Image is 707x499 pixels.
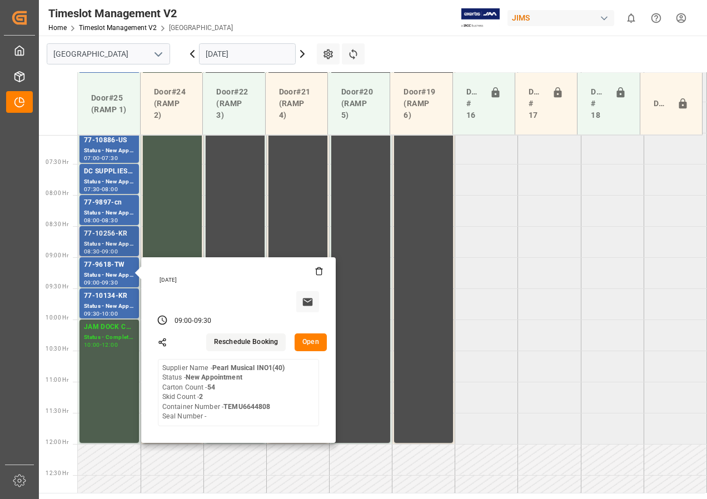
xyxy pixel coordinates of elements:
[47,43,170,64] input: Type to search/select
[100,280,102,285] div: -
[223,403,270,411] b: TEMU6644808
[207,383,215,391] b: 54
[84,177,135,187] div: Status - New Appointment
[79,24,157,32] a: Timeslot Management V2
[100,156,102,161] div: -
[507,10,614,26] div: JIMS
[100,342,102,347] div: -
[84,187,100,192] div: 07:30
[649,93,673,114] div: Door#23
[619,6,644,31] button: show 0 new notifications
[524,82,547,126] div: Doors # 17
[295,333,327,351] button: Open
[84,228,135,239] div: 77-10256-KR
[102,249,118,254] div: 09:00
[102,311,118,316] div: 10:00
[84,239,135,249] div: Status - New Appointment
[275,82,318,126] div: Door#21 (RAMP 4)
[84,249,100,254] div: 08:30
[84,280,100,285] div: 09:00
[46,439,68,445] span: 12:00 Hr
[150,46,166,63] button: open menu
[46,315,68,321] span: 10:00 Hr
[462,82,485,126] div: Doors # 16
[100,218,102,223] div: -
[46,221,68,227] span: 08:30 Hr
[84,302,135,311] div: Status - New Appointment
[84,260,135,271] div: 77-9618-TW
[162,363,285,422] div: Supplier Name - Status - Carton Count - Skid Count - Container Number - Seal Number -
[84,218,100,223] div: 08:00
[199,393,203,401] b: 2
[175,316,192,326] div: 09:00
[84,333,135,342] div: Status - Completed
[84,135,135,146] div: 77-10886-US
[507,7,619,28] button: JIMS
[84,146,135,156] div: Status - New Appointment
[192,316,193,326] div: -
[199,43,296,64] input: DD-MM-YYYY
[100,187,102,192] div: -
[100,249,102,254] div: -
[337,82,381,126] div: Door#20 (RAMP 5)
[84,291,135,302] div: 77-10134-KR
[102,187,118,192] div: 08:00
[46,159,68,165] span: 07:30 Hr
[150,82,193,126] div: Door#24 (RAMP 2)
[102,342,118,347] div: 12:00
[102,156,118,161] div: 07:30
[48,5,233,22] div: Timeslot Management V2
[84,311,100,316] div: 09:30
[46,408,68,414] span: 11:30 Hr
[194,316,212,326] div: 09:30
[206,333,286,351] button: Reschedule Booking
[46,470,68,476] span: 12:30 Hr
[46,283,68,290] span: 09:30 Hr
[102,280,118,285] div: 09:30
[87,88,131,120] div: Door#25 (RAMP 1)
[84,208,135,218] div: Status - New Appointment
[461,8,500,28] img: Exertis%20JAM%20-%20Email%20Logo.jpg_1722504956.jpg
[156,276,323,284] div: [DATE]
[46,252,68,258] span: 09:00 Hr
[84,322,135,333] div: JAM DOCK CONTROL
[84,156,100,161] div: 07:00
[586,82,610,126] div: Doors # 18
[186,373,242,381] b: New Appointment
[48,24,67,32] a: Home
[100,311,102,316] div: -
[644,6,669,31] button: Help Center
[46,190,68,196] span: 08:00 Hr
[46,346,68,352] span: 10:30 Hr
[84,197,135,208] div: 77-9897-cn
[102,218,118,223] div: 08:30
[399,82,443,126] div: Door#19 (RAMP 6)
[84,166,135,177] div: DC SUPPLIES/[PERSON_NAME]
[46,377,68,383] span: 11:00 Hr
[84,342,100,347] div: 10:00
[84,271,135,280] div: Status - New Appointment
[212,364,285,372] b: Pearl Musical INO1(40)
[212,82,256,126] div: Door#22 (RAMP 3)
